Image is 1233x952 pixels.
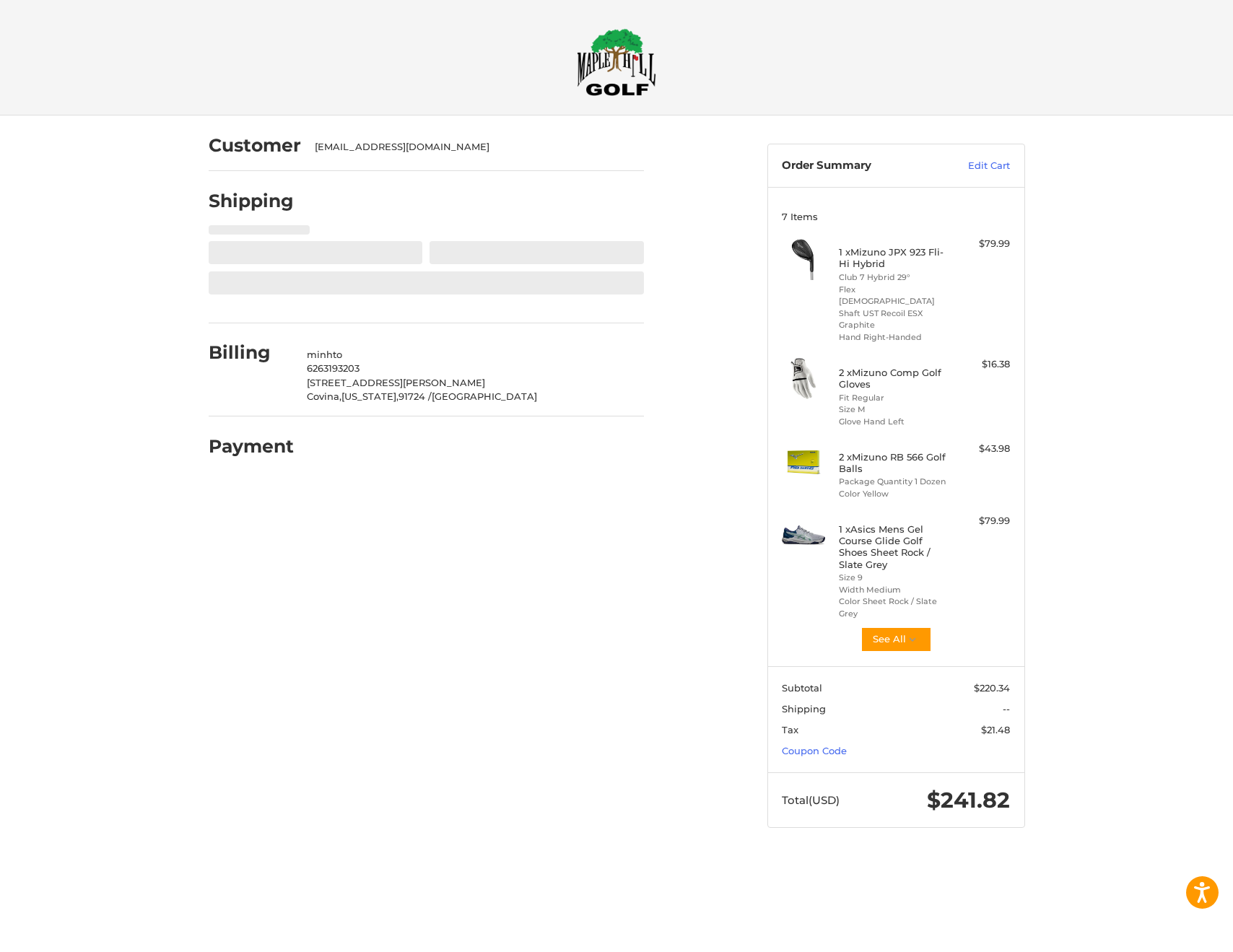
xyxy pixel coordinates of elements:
h3: Order Summary [782,159,937,173]
div: $79.99 [953,237,1010,251]
h4: 1 x Mizuno JPX 923 Fli-Hi Hybrid [839,246,949,270]
h4: 1 x Asics Mens Gel Course Glide Golf Shoes Sheet Rock / Slate Grey [839,523,949,570]
span: [STREET_ADDRESS][PERSON_NAME] [307,377,485,388]
li: Glove Hand Left [839,416,949,428]
button: See All [861,626,932,652]
li: Club 7 Hybrid 29° [839,271,949,284]
li: Flex [DEMOGRAPHIC_DATA] [839,284,949,307]
div: [EMAIL_ADDRESS][DOMAIN_NAME] [315,140,629,154]
a: Edit Cart [937,159,1010,173]
span: Covina, [307,390,341,402]
span: $21.48 [981,724,1010,735]
h3: 7 Items [782,211,1010,222]
h2: Payment [209,435,294,458]
div: $79.99 [953,514,1010,528]
a: Coupon Code [782,745,847,756]
img: Maple Hill Golf [577,28,656,96]
h4: 2 x Mizuno Comp Golf Gloves [839,367,949,390]
span: Subtotal [782,682,822,694]
span: Shipping [782,703,826,715]
span: [US_STATE], [341,390,398,402]
span: $220.34 [974,682,1010,694]
li: Hand Right-Handed [839,331,949,344]
li: Shaft UST Recoil ESX Graphite [839,307,949,331]
li: Package Quantity 1 Dozen [839,476,949,488]
li: Width Medium [839,584,949,596]
div: $16.38 [953,357,1010,372]
span: 91724 / [398,390,432,402]
h2: Shipping [209,190,294,212]
li: Size 9 [839,572,949,584]
span: Tax [782,724,798,735]
h2: Customer [209,134,301,157]
li: Color Yellow [839,488,949,500]
span: to [333,349,342,360]
span: 6263193203 [307,362,360,374]
h2: Billing [209,341,293,364]
div: $43.98 [953,442,1010,456]
li: Fit Regular [839,392,949,404]
span: minh [307,349,333,360]
span: [GEOGRAPHIC_DATA] [432,390,537,402]
h4: 2 x Mizuno RB 566 Golf Balls [839,451,949,475]
span: $241.82 [927,787,1010,813]
li: Size M [839,403,949,416]
span: -- [1003,703,1010,715]
li: Color Sheet Rock / Slate Grey [839,595,949,619]
span: Total (USD) [782,793,840,807]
